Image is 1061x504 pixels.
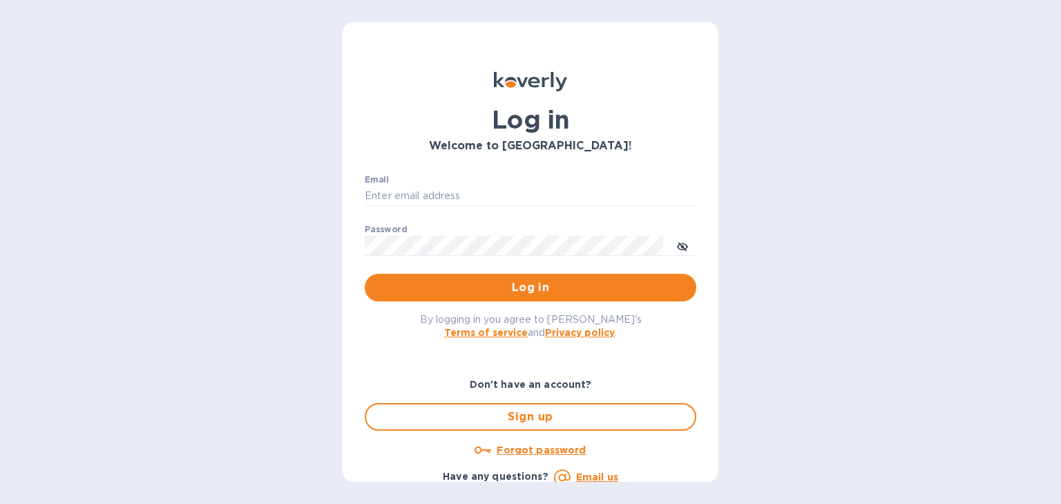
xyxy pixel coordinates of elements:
button: Log in [365,274,696,301]
label: Email [365,176,389,184]
a: Privacy policy [545,327,615,338]
input: Enter email address [365,186,696,207]
b: Don't have an account? [470,379,592,390]
span: By logging in you agree to [PERSON_NAME]'s and . [420,314,642,338]
span: Log in [376,279,685,296]
h1: Log in [365,105,696,134]
span: Sign up [377,409,684,425]
button: toggle password visibility [669,232,696,259]
u: Forgot password [497,445,586,456]
a: Email us [576,472,618,483]
img: Koverly [494,72,567,91]
label: Password [365,225,407,234]
a: Terms of service [444,327,528,338]
h3: Welcome to [GEOGRAPHIC_DATA]! [365,140,696,153]
b: Have any questions? [443,471,548,482]
button: Sign up [365,403,696,431]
